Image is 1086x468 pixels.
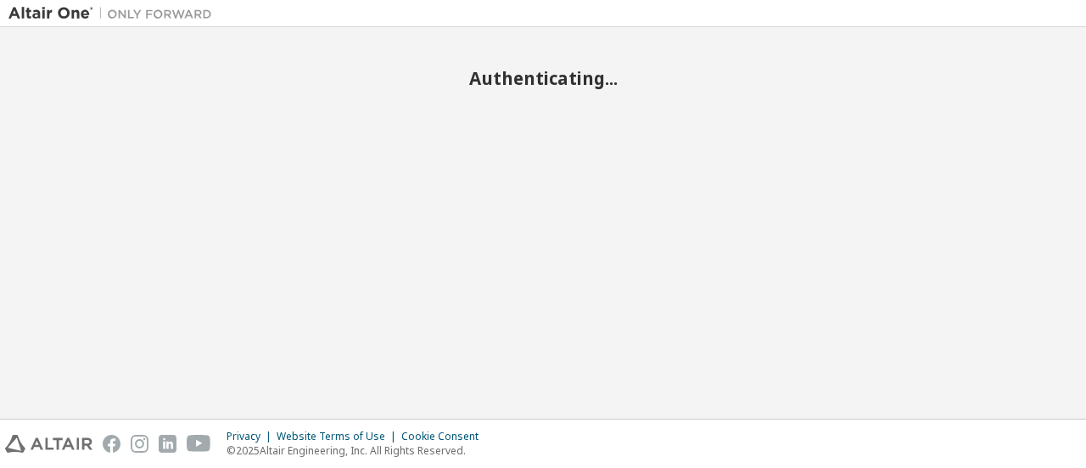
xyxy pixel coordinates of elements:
[8,67,1078,89] h2: Authenticating...
[187,435,211,453] img: youtube.svg
[8,5,221,22] img: Altair One
[227,430,277,443] div: Privacy
[5,435,92,453] img: altair_logo.svg
[277,430,401,443] div: Website Terms of Use
[227,443,489,458] p: © 2025 Altair Engineering, Inc. All Rights Reserved.
[159,435,176,453] img: linkedin.svg
[131,435,148,453] img: instagram.svg
[103,435,120,453] img: facebook.svg
[401,430,489,443] div: Cookie Consent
